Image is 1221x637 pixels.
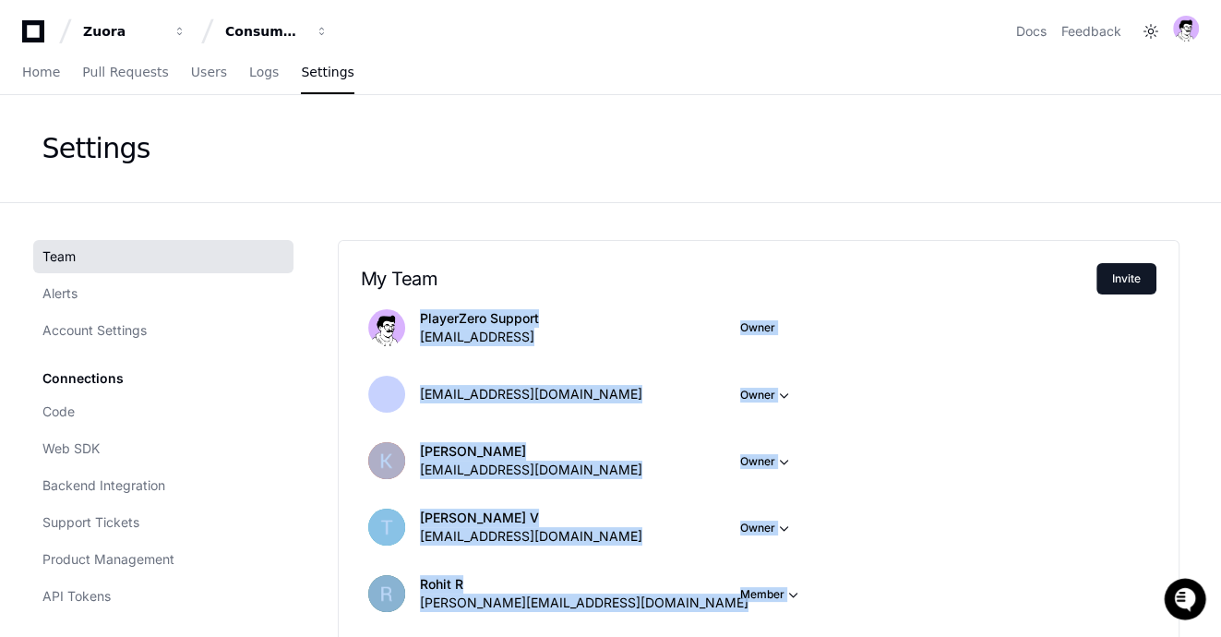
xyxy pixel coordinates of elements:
[368,509,405,546] img: ACg8ocIwJgzk95Xgw3evxVna_fQzuNAWauM5sMWdEUJt5UatUmcitw=s96-c
[22,66,60,78] span: Home
[368,309,405,346] img: avatar
[420,385,642,403] span: [EMAIL_ADDRESS][DOMAIN_NAME]
[42,513,139,532] span: Support Tickets
[22,52,60,94] a: Home
[218,15,336,48] button: Consumption
[18,18,55,55] img: PlayerZero
[420,527,642,546] span: [EMAIL_ADDRESS][DOMAIN_NAME]
[1096,263,1156,294] button: Invite
[1061,22,1121,41] button: Feedback
[249,66,279,78] span: Logs
[361,268,1096,290] h2: My Team
[76,15,194,48] button: Zuora
[33,240,293,273] a: Team
[1162,576,1212,626] iframe: Open customer support
[42,284,78,303] span: Alerts
[368,442,405,479] img: ACg8ocIO7jtkWN8S2iLRBR-u1BMcRY5-kg2T8U2dj_CWIxGKEUqXVg=s96-c
[740,519,794,537] button: Owner
[42,247,76,266] span: Team
[740,585,803,604] button: Member
[33,314,293,347] a: Account Settings
[33,432,293,465] a: Web SDK
[130,193,223,208] a: Powered byPylon
[420,328,534,346] span: [EMAIL_ADDRESS]
[63,156,233,171] div: We're available if you need us!
[82,52,168,94] a: Pull Requests
[1173,16,1199,42] img: avatar
[420,461,642,479] span: [EMAIL_ADDRESS][DOMAIN_NAME]
[184,194,223,208] span: Pylon
[42,132,150,165] div: Settings
[42,403,75,421] span: Code
[42,550,174,569] span: Product Management
[420,509,642,527] p: [PERSON_NAME] V
[18,138,52,171] img: 1736555170064-99ba0984-63c1-480f-8ee9-699278ef63ed
[191,66,227,78] span: Users
[191,52,227,94] a: Users
[1016,22,1047,41] a: Docs
[42,321,147,340] span: Account Settings
[420,309,539,328] p: PlayerZero Support
[420,594,748,612] span: [PERSON_NAME][EMAIL_ADDRESS][DOMAIN_NAME]
[42,439,100,458] span: Web SDK
[740,320,775,335] span: Owner
[33,580,293,613] a: API Tokens
[314,143,336,165] button: Start new chat
[301,52,353,94] a: Settings
[301,66,353,78] span: Settings
[42,587,111,606] span: API Tokens
[249,52,279,94] a: Logs
[368,575,405,612] img: ACg8ocIKEij4f1FGmU_Gwc23jYcekLJsYtAhL7wmAZ4g31XbkJDkuQ=s96-c
[33,395,293,428] a: Code
[740,386,794,404] button: Owner
[740,452,794,471] button: Owner
[63,138,303,156] div: Start new chat
[18,74,336,103] div: Welcome
[33,543,293,576] a: Product Management
[82,66,168,78] span: Pull Requests
[83,22,162,41] div: Zuora
[33,277,293,310] a: Alerts
[420,442,642,461] p: [PERSON_NAME]
[33,469,293,502] a: Backend Integration
[225,22,305,41] div: Consumption
[420,575,748,594] p: Rohit R
[42,476,165,495] span: Backend Integration
[33,506,293,539] a: Support Tickets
